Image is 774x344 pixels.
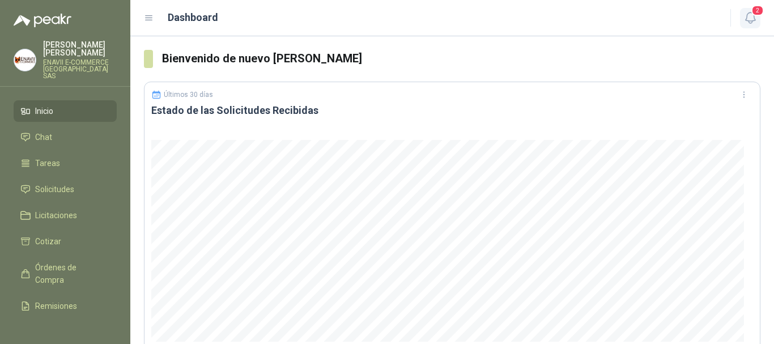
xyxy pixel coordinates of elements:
[35,131,52,143] span: Chat
[162,50,760,67] h3: Bienvenido de nuevo [PERSON_NAME]
[14,257,117,291] a: Órdenes de Compra
[740,8,760,28] button: 2
[43,41,117,57] p: [PERSON_NAME] [PERSON_NAME]
[168,10,218,26] h1: Dashboard
[35,105,53,117] span: Inicio
[43,59,117,79] p: ENAVII E-COMMERCE [GEOGRAPHIC_DATA] SAS
[751,5,764,16] span: 2
[35,300,77,312] span: Remisiones
[14,126,117,148] a: Chat
[14,295,117,317] a: Remisiones
[14,205,117,226] a: Licitaciones
[151,104,753,117] h3: Estado de las Solicitudes Recibidas
[35,261,106,286] span: Órdenes de Compra
[164,91,213,99] p: Últimos 30 días
[35,209,77,222] span: Licitaciones
[35,235,61,248] span: Cotizar
[14,231,117,252] a: Cotizar
[35,183,74,196] span: Solicitudes
[14,14,71,27] img: Logo peakr
[35,157,60,169] span: Tareas
[14,49,36,71] img: Company Logo
[14,152,117,174] a: Tareas
[14,100,117,122] a: Inicio
[14,179,117,200] a: Solicitudes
